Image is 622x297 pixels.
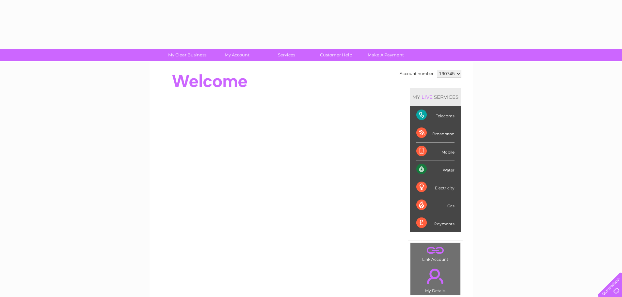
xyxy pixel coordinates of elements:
[420,94,434,100] div: LIVE
[416,196,455,214] div: Gas
[416,106,455,124] div: Telecoms
[410,263,461,295] td: My Details
[416,214,455,232] div: Payments
[260,49,313,61] a: Services
[410,243,461,263] td: Link Account
[416,124,455,142] div: Broadband
[309,49,363,61] a: Customer Help
[398,68,435,79] td: Account number
[416,142,455,160] div: Mobile
[410,88,461,106] div: MY SERVICES
[412,245,459,256] a: .
[416,160,455,178] div: Water
[412,265,459,288] a: .
[160,49,214,61] a: My Clear Business
[210,49,264,61] a: My Account
[359,49,413,61] a: Make A Payment
[416,178,455,196] div: Electricity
